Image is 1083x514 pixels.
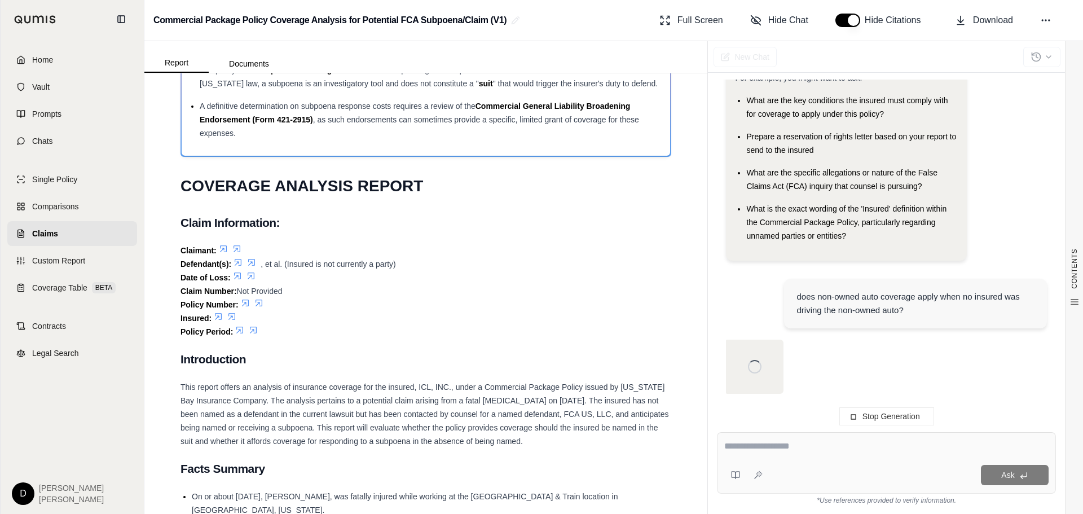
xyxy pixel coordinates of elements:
[180,314,212,323] strong: Insured:
[32,255,85,266] span: Custom Report
[39,494,104,505] span: [PERSON_NAME]
[655,9,728,32] button: Full Screen
[7,314,137,339] a: Contracts
[7,74,137,99] a: Vault
[32,282,87,293] span: Coverage Table
[717,494,1056,505] div: *Use references provided to verify information.
[862,412,920,421] span: Stop Generation
[153,10,507,30] h2: Commercial Package Policy Coverage Analysis for Potential FCA Subpoena/Claim (V1)
[797,290,1034,317] div: does non-owned auto coverage apply when no insured was driving the non-owned auto?
[746,9,813,32] button: Hide Chat
[677,14,723,27] span: Full Screen
[865,14,928,27] span: Hide Citations
[112,10,130,28] button: Collapse sidebar
[92,282,116,293] span: BETA
[180,246,217,255] strong: Claimant:
[7,129,137,153] a: Chats
[973,14,1013,27] span: Download
[32,320,66,332] span: Contracts
[981,465,1049,485] button: Ask
[32,108,61,120] span: Prompts
[180,273,231,282] strong: Date of Loss:
[1001,471,1014,480] span: Ask
[14,15,56,24] img: Qumis Logo
[1070,249,1079,289] span: CONTENTS
[32,135,53,147] span: Chats
[180,211,671,235] h2: Claim Information:
[839,407,934,425] button: Stop Generation
[746,132,956,155] span: Prepare a reservation of rights letter based on your report to send to the insured
[180,287,237,296] strong: Claim Number:
[200,102,476,111] span: A definitive determination on subpoena response costs requires a review of the
[261,260,396,269] span: , et al. (Insured is not currently a party)
[32,54,53,65] span: Home
[7,248,137,273] a: Custom Report
[746,168,937,191] span: What are the specific allegations or nature of the False Claims Act (FCA) inquiry that counsel is...
[7,194,137,219] a: Comparisons
[180,383,668,446] span: This report offers an analysis of insurance coverage for the insured, ICL, INC., under a Commerci...
[7,167,137,192] a: Single Policy
[768,14,808,27] span: Hide Chat
[32,174,77,185] span: Single Policy
[746,204,946,240] span: What is the exact wording of the 'Insured' definition within the Commercial Package Policy, parti...
[180,348,671,371] h2: Introduction
[479,79,493,88] span: suit
[237,287,283,296] span: Not Provided
[180,457,671,481] h2: Facts Summary
[200,115,639,138] span: , as such endorsements can sometimes provide a specific, limited grant of coverage for these expe...
[180,300,239,309] strong: Policy Number:
[493,79,658,88] span: " that would trigger the insurer's duty to defend.
[12,482,34,505] div: D
[7,102,137,126] a: Prompts
[7,47,137,72] a: Home
[39,482,104,494] span: [PERSON_NAME]
[32,81,50,93] span: Vault
[7,275,137,300] a: Coverage TableBETA
[950,9,1018,32] button: Download
[32,201,78,212] span: Comparisons
[180,170,671,202] h1: COVERAGE ANALYSIS REPORT
[7,221,137,246] a: Claims
[144,54,209,73] button: Report
[7,341,137,366] a: Legal Search
[209,55,289,73] button: Documents
[180,260,231,269] strong: Defendant(s):
[180,327,233,336] strong: Policy Period:
[32,348,79,359] span: Legal Search
[32,228,58,239] span: Claims
[746,96,948,118] span: What are the key conditions the insured must comply with for coverage to apply under this policy?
